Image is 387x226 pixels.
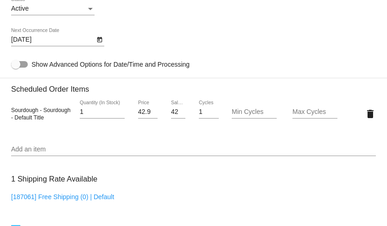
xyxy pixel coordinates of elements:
input: Add an item [11,146,376,153]
input: Cycles [199,108,219,116]
mat-icon: delete [365,108,376,119]
h3: 1 Shipping Rate Available [11,169,97,189]
mat-select: Status [11,5,95,13]
span: Show Advanced Options for Date/Time and Processing [32,60,190,69]
input: Price [138,108,158,116]
a: [187061] Free Shipping (0) | Default [11,193,114,201]
input: Next Occurrence Date [11,36,95,44]
span: Active [11,5,29,12]
input: Min Cycles [232,108,277,116]
input: Quantity (In Stock) [80,108,125,116]
input: Sale Price [171,108,185,116]
input: Max Cycles [292,108,337,116]
button: Open calendar [95,34,104,44]
span: Sourdough - Sourdough - Default Title [11,107,70,121]
h3: Scheduled Order Items [11,78,376,94]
